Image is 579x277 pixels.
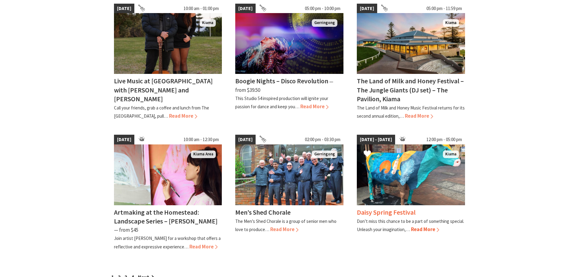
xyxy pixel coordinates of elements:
a: [DATE] 05:00 pm - 10:00 pm Boogie Nights Gerringong Boogie Nights – Disco Revolution ⁠— from $39.... [235,4,343,120]
a: [DATE] 10:00 am - 12:30 pm Artist holds paint brush whilst standing with several artworks behind ... [114,135,222,251]
span: [DATE] [114,135,134,144]
span: 10:00 am - 01:00 pm [181,4,222,13]
p: Don’t miss this chance to be a part of something special. Unleash your imagination,… [357,218,464,232]
span: [DATE] - [DATE] [357,135,395,144]
h4: Artmaking at the Homestead: Landscape Series – [PERSON_NAME] [114,208,218,225]
span: [DATE] [235,135,256,144]
img: Artist holds paint brush whilst standing with several artworks behind her [114,144,222,205]
span: ⁠— from $45 [114,227,138,233]
p: Join artist [PERSON_NAME] for a workshop that offers a reflective and expressive experience… [114,235,221,249]
span: Kiama Area [191,151,216,158]
img: Land of Milk an Honey Festival [357,13,465,74]
span: Read More [169,113,197,119]
p: Call your friends, grab a coffee and lunch from The [GEOGRAPHIC_DATA], pull… [114,105,209,119]
span: 02:00 pm - 03:30 pm [302,135,343,144]
span: 05:00 pm - 10:00 pm [302,4,343,13]
span: [DATE] [235,4,256,13]
span: Kiama [200,19,216,27]
a: [DATE] 02:00 pm - 03:30 pm Members of the Chorale standing on steps Gerringong Men’s Shed Chorale... [235,135,343,251]
a: [DATE] 05:00 pm - 11:59 pm Land of Milk an Honey Festival Kiama The Land of Milk and Honey Festiv... [357,4,465,120]
p: This Studio 54 inspired production will ignite your passion for dance and keep you… [235,95,328,109]
span: Read More [189,243,218,250]
h4: Daisy Spring Festival [357,208,415,216]
span: Gerringong [312,151,337,158]
h4: Men’s Shed Chorale [235,208,291,216]
span: Read More [300,103,329,110]
span: [DATE] [357,4,377,13]
p: The Men’s Shed Chorale is a group of senior men who love to produce… [235,218,336,232]
p: The Land of Milk and Honey Music Festival returns for its second annual edition,… [357,105,465,119]
span: Kiama [443,151,459,158]
h4: Live Music at [GEOGRAPHIC_DATA] with [PERSON_NAME] and [PERSON_NAME] [114,77,213,103]
span: Read More [411,226,439,233]
a: [DATE] - [DATE] 12:00 pm - 05:00 pm Dairy Cow Art Kiama Daisy Spring Festival Don’t miss this cha... [357,135,465,251]
span: 12:00 pm - 05:00 pm [423,135,465,144]
h4: Boogie Nights – Disco Revolution [235,77,328,85]
span: Read More [405,113,433,119]
span: Kiama [443,19,459,27]
span: 10:00 am - 12:30 pm [181,135,222,144]
img: Boogie Nights [235,13,343,74]
img: Em & Ron [114,13,222,74]
span: Read More [270,226,298,233]
span: [DATE] [114,4,134,13]
span: 05:00 pm - 11:59 pm [423,4,465,13]
a: [DATE] 10:00 am - 01:00 pm Em & Ron Kiama Live Music at [GEOGRAPHIC_DATA] with [PERSON_NAME] and ... [114,4,222,120]
img: Members of the Chorale standing on steps [235,144,343,205]
button: Click to Favourite Daisy Spring Festival [357,144,377,164]
h4: The Land of Milk and Honey Festival – The Jungle Giants (DJ set) – The Pavilion, Kiama [357,77,464,103]
img: Dairy Cow Art [357,144,465,205]
span: ⁠— from $39.50 [235,78,333,93]
span: Gerringong [312,19,337,27]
